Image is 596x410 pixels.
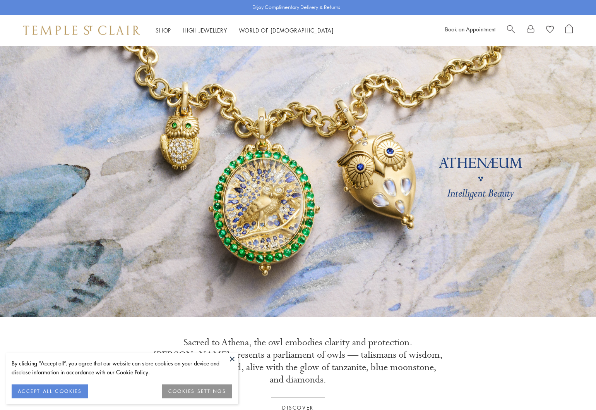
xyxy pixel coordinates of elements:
[12,384,88,398] button: ACCEPT ALL COOKIES
[507,24,515,36] a: Search
[252,3,340,11] p: Enjoy Complimentary Delivery & Returns
[445,25,495,33] a: Book an Appointment
[23,26,140,35] img: Temple St. Clair
[239,26,334,34] a: World of [DEMOGRAPHIC_DATA]World of [DEMOGRAPHIC_DATA]
[546,24,554,36] a: View Wishlist
[162,384,232,398] button: COOKIES SETTINGS
[557,374,588,402] iframe: Gorgias live chat messenger
[565,24,573,36] a: Open Shopping Bag
[156,26,171,34] a: ShopShop
[156,26,334,35] nav: Main navigation
[183,26,227,34] a: High JewelleryHigh Jewellery
[153,336,443,386] p: Sacred to Athena, the owl embodies clarity and protection. [PERSON_NAME] presents a parliament of...
[12,359,232,377] div: By clicking “Accept all”, you agree that our website can store cookies on your device and disclos...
